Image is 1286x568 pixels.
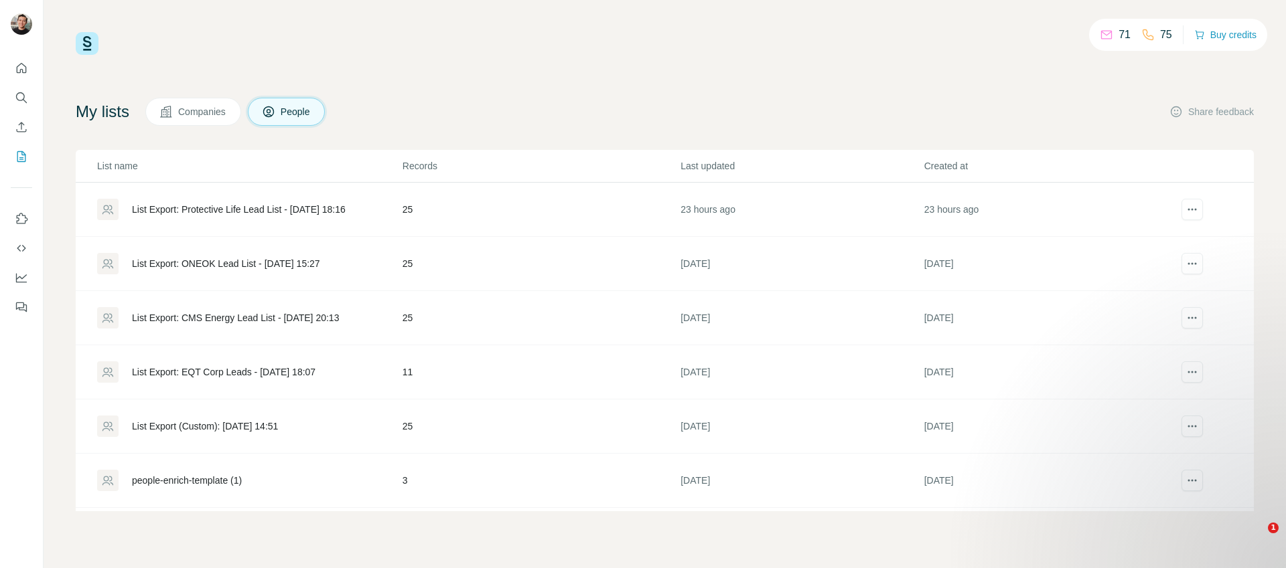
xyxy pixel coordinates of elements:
[132,203,346,216] div: List Export: Protective Life Lead List - [DATE] 18:16
[924,159,1166,173] p: Created at
[132,474,242,487] div: people-enrich-template (1)
[680,237,923,291] td: [DATE]
[924,291,1167,345] td: [DATE]
[1182,307,1203,328] button: actions
[132,365,315,379] div: List Export: EQT Corp Leads - [DATE] 18:07
[11,86,32,110] button: Search
[402,345,680,399] td: 11
[1240,523,1273,555] iframe: Intercom live chat
[1169,105,1254,118] button: Share feedback
[402,399,680,454] td: 25
[1182,199,1203,220] button: actions
[402,237,680,291] td: 25
[1182,253,1203,274] button: actions
[924,345,1167,399] td: [DATE]
[1194,25,1257,44] button: Buy credits
[132,311,339,324] div: List Export: CMS Energy Lead List - [DATE] 20:13
[11,145,32,169] button: My lists
[1160,27,1172,43] p: 75
[924,237,1167,291] td: [DATE]
[680,345,923,399] td: [DATE]
[76,101,129,122] h4: My lists
[680,183,923,237] td: 23 hours ago
[11,295,32,319] button: Feedback
[924,183,1167,237] td: 23 hours ago
[11,266,32,290] button: Dashboard
[681,159,922,173] p: Last updated
[402,291,680,345] td: 25
[924,399,1167,454] td: [DATE]
[281,105,311,118] span: People
[1119,27,1131,43] p: 71
[1268,523,1279,533] span: 1
[11,207,32,231] button: Use Surfe on LinkedIn
[11,56,32,80] button: Quick start
[402,183,680,237] td: 25
[403,159,679,173] p: Records
[132,419,278,433] div: List Export (Custom): [DATE] 14:51
[924,454,1167,508] td: [DATE]
[76,32,98,55] img: Surfe Logo
[11,236,32,260] button: Use Surfe API
[680,454,923,508] td: [DATE]
[97,159,401,173] p: List name
[924,508,1167,562] td: [DATE]
[132,257,320,270] div: List Export: ONEOK Lead List - [DATE] 15:27
[680,399,923,454] td: [DATE]
[680,291,923,345] td: [DATE]
[680,508,923,562] td: [DATE]
[11,13,32,35] img: Avatar
[178,105,227,118] span: Companies
[11,115,32,139] button: Enrich CSV
[402,454,680,508] td: 3
[402,508,680,562] td: 3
